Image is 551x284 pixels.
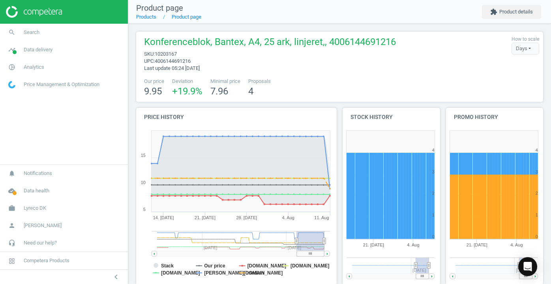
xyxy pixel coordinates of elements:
[282,215,294,220] tspan: 4. Aug
[24,81,99,88] span: Price Management & Optimization
[144,58,155,64] span: upc :
[248,86,253,97] span: 4
[136,14,156,20] a: Products
[144,51,155,57] span: sku :
[236,215,257,220] tspan: 28. [DATE]
[247,263,287,269] tspan: [DOMAIN_NAME]
[24,170,52,177] span: Notifications
[24,187,49,194] span: Data health
[24,239,57,246] span: Need our help?
[141,153,146,158] text: 15
[343,108,440,126] h4: Stock history
[490,8,497,15] i: extension
[432,191,435,196] text: 2
[195,215,216,220] tspan: 21. [DATE]
[24,29,39,36] span: Search
[535,169,538,174] text: 3
[446,108,544,126] h4: Promo history
[363,243,384,247] tspan: 21. [DATE]
[432,169,435,174] text: 3
[4,235,19,250] i: headset_mic
[106,272,126,282] button: chevron_left
[24,205,46,212] span: Lyreco DK
[4,218,19,233] i: person
[153,215,174,220] tspan: 14. [DATE]
[172,78,202,85] span: Deviation
[4,25,19,40] i: search
[24,46,52,53] span: Data delivery
[4,201,19,216] i: work
[432,148,435,152] text: 4
[172,14,201,20] a: Product page
[4,183,19,198] i: cloud_done
[144,65,200,71] span: Last update 05:24 [DATE]
[518,257,537,276] div: Open Intercom Messenger
[155,58,191,64] span: 4006144691216
[248,78,271,85] span: Proposals
[510,243,523,247] tspan: 4. Aug
[111,272,121,282] i: chevron_left
[535,234,538,239] text: 0
[247,270,264,276] tspan: median
[24,222,62,229] span: [PERSON_NAME]
[210,86,228,97] span: 7.96
[24,64,44,71] span: Analytics
[155,51,177,57] span: 10203167
[407,243,419,247] tspan: 4. Aug
[204,270,283,276] tspan: [PERSON_NAME][DOMAIN_NAME]
[144,36,396,51] span: Konferenceblok, Bantex, A4, 25 ark, linjeret,, 4006144691216
[535,191,538,196] text: 2
[172,86,202,97] span: +19.9 %
[315,215,329,220] tspan: 11. Aug
[4,42,19,57] i: timeline
[161,270,200,276] tspan: [DOMAIN_NAME]
[144,78,164,85] span: Our price
[204,263,225,269] tspan: Our price
[290,263,330,269] tspan: [DOMAIN_NAME]
[432,213,435,217] text: 1
[432,234,435,239] text: 0
[512,43,539,55] div: Days
[161,263,174,269] tspan: Stack
[144,86,162,97] span: 9.95
[4,60,19,75] i: pie_chart_outlined
[143,207,146,212] text: 5
[136,108,337,126] h4: Price history
[6,6,62,18] img: ajHJNr6hYgQAAAAASUVORK5CYII=
[136,3,183,13] span: Product page
[512,36,539,43] label: How to scale
[482,5,541,19] button: extensionProduct details
[4,166,19,181] i: notifications
[210,78,240,85] span: Minimal price
[8,81,15,88] img: wGWNvw8QSZomAAAAABJRU5ErkJggg==
[141,180,146,185] text: 10
[535,148,538,152] text: 4
[24,257,69,264] span: Competera Products
[535,213,538,217] text: 1
[466,243,487,247] tspan: 21. [DATE]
